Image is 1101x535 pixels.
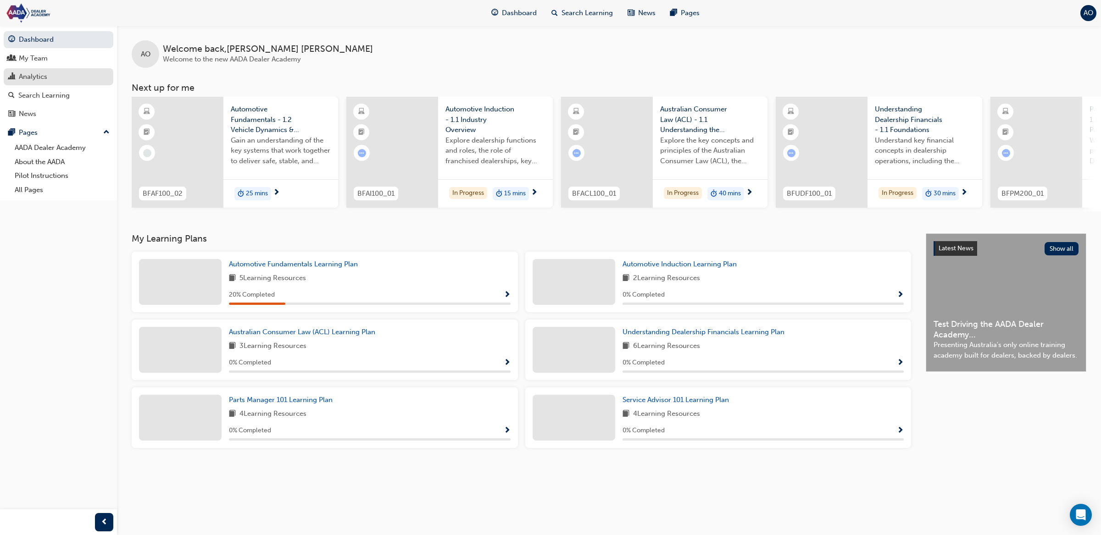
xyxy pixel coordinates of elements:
div: Search Learning [18,90,70,101]
span: Understanding Dealership Financials Learning Plan [623,328,784,336]
span: Dashboard [502,8,537,18]
img: Trak [5,3,110,23]
span: 40 mins [719,188,741,199]
span: prev-icon [101,517,108,528]
span: Parts Manager 101 Learning Plan [229,396,333,404]
span: news-icon [628,7,634,19]
span: Presenting Australia's only online training academy built for dealers, backed by dealers. [934,340,1079,360]
a: Automotive Fundamentals Learning Plan [229,259,361,270]
span: Explore the key concepts and principles of the Australian Consumer Law (ACL), the associated pena... [660,135,760,166]
button: AO [1080,5,1096,21]
span: booktick-icon [573,127,579,138]
button: Pages [4,124,113,141]
span: Automotive Induction Learning Plan [623,260,737,268]
span: 20 % Completed [229,290,275,300]
div: News [19,109,36,119]
span: 3 Learning Resources [239,341,306,352]
span: 4 Learning Resources [633,408,700,420]
span: next-icon [961,189,968,197]
span: pages-icon [8,129,15,137]
span: 25 mins [246,188,268,199]
span: search-icon [551,7,558,19]
div: Analytics [19,72,47,82]
span: BFPM200_01 [1001,188,1044,199]
span: duration-icon [496,188,502,200]
span: Show Progress [504,291,511,299]
a: About the AADA [11,155,113,169]
span: book-icon [229,341,236,352]
span: learningRecordVerb_ATTEMPT-icon [358,149,366,157]
span: book-icon [623,341,629,352]
a: pages-iconPages [663,4,707,22]
span: learningResourceType_ELEARNING-icon [144,106,150,118]
span: learningRecordVerb_ATTEMPT-icon [787,149,795,157]
span: 0 % Completed [623,358,665,368]
span: 0 % Completed [623,425,665,436]
span: Show Progress [504,427,511,435]
div: My Team [19,53,48,64]
span: Automotive Fundamentals Learning Plan [229,260,358,268]
div: In Progress [664,187,702,199]
span: search-icon [8,92,15,100]
a: Search Learning [4,87,113,104]
a: AADA Dealer Academy [11,141,113,155]
a: BFACL100_01Australian Consumer Law (ACL) - 1.1 Understanding the ACL, Consumer Guarantees & the R... [561,97,767,208]
a: search-iconSearch Learning [544,4,620,22]
h3: Next up for me [117,83,1101,93]
span: Service Advisor 101 Learning Plan [623,396,729,404]
span: Show Progress [897,427,904,435]
a: BFAI100_01Automotive Induction - 1.1 Industry OverviewExplore dealership functions and roles, the... [346,97,553,208]
a: Parts Manager 101 Learning Plan [229,395,336,405]
span: duration-icon [925,188,932,200]
a: news-iconNews [620,4,663,22]
a: Analytics [4,68,113,85]
span: Test Driving the AADA Dealer Academy... [934,319,1079,340]
button: Show Progress [504,357,511,369]
span: Automotive Induction - 1.1 Industry Overview [445,104,545,135]
span: guage-icon [8,36,15,44]
span: learningRecordVerb_NONE-icon [143,149,151,157]
span: 4 Learning Resources [239,408,306,420]
span: BFAI100_01 [357,188,395,199]
span: book-icon [229,273,236,284]
a: News [4,105,113,122]
span: book-icon [623,408,629,420]
div: In Progress [879,187,917,199]
a: guage-iconDashboard [484,4,544,22]
a: Latest NewsShow all [934,241,1079,256]
span: Show Progress [504,359,511,367]
a: Dashboard [4,31,113,48]
span: guage-icon [491,7,498,19]
span: Show Progress [897,291,904,299]
span: BFUDF100_01 [787,188,832,199]
span: news-icon [8,110,15,118]
span: Pages [681,8,700,18]
span: Automotive Fundamentals - 1.2 Vehicle Dynamics & Control Systems [231,104,331,135]
span: Understand key financial concepts in dealership operations, including the difference between gros... [875,135,975,166]
span: News [638,8,656,18]
span: booktick-icon [788,127,794,138]
button: Show Progress [504,289,511,301]
span: Australian Consumer Law (ACL) Learning Plan [229,328,375,336]
span: 6 Learning Resources [633,341,700,352]
span: book-icon [623,273,629,284]
span: book-icon [229,408,236,420]
h3: My Learning Plans [132,233,911,244]
a: Australian Consumer Law (ACL) Learning Plan [229,327,379,337]
a: BFAF100_02Automotive Fundamentals - 1.2 Vehicle Dynamics & Control SystemsGain an understanding o... [132,97,338,208]
a: Latest NewsShow allTest Driving the AADA Dealer Academy...Presenting Australia's only online trai... [926,233,1086,372]
button: Show all [1045,242,1079,255]
span: Explore dealership functions and roles, the role of franchised dealerships, key industry players,... [445,135,545,166]
span: Welcome back , [PERSON_NAME] [PERSON_NAME] [163,44,373,55]
a: Service Advisor 101 Learning Plan [623,395,733,405]
a: Pilot Instructions [11,169,113,183]
span: 30 mins [934,188,956,199]
span: learningRecordVerb_ATTEMPT-icon [573,149,581,157]
span: people-icon [8,55,15,63]
button: Show Progress [504,425,511,436]
button: DashboardMy TeamAnalyticsSearch LearningNews [4,29,113,124]
span: AO [1084,8,1093,18]
span: Gain an understanding of the key systems that work together to deliver safe, stable, and responsi... [231,135,331,166]
span: booktick-icon [144,127,150,138]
